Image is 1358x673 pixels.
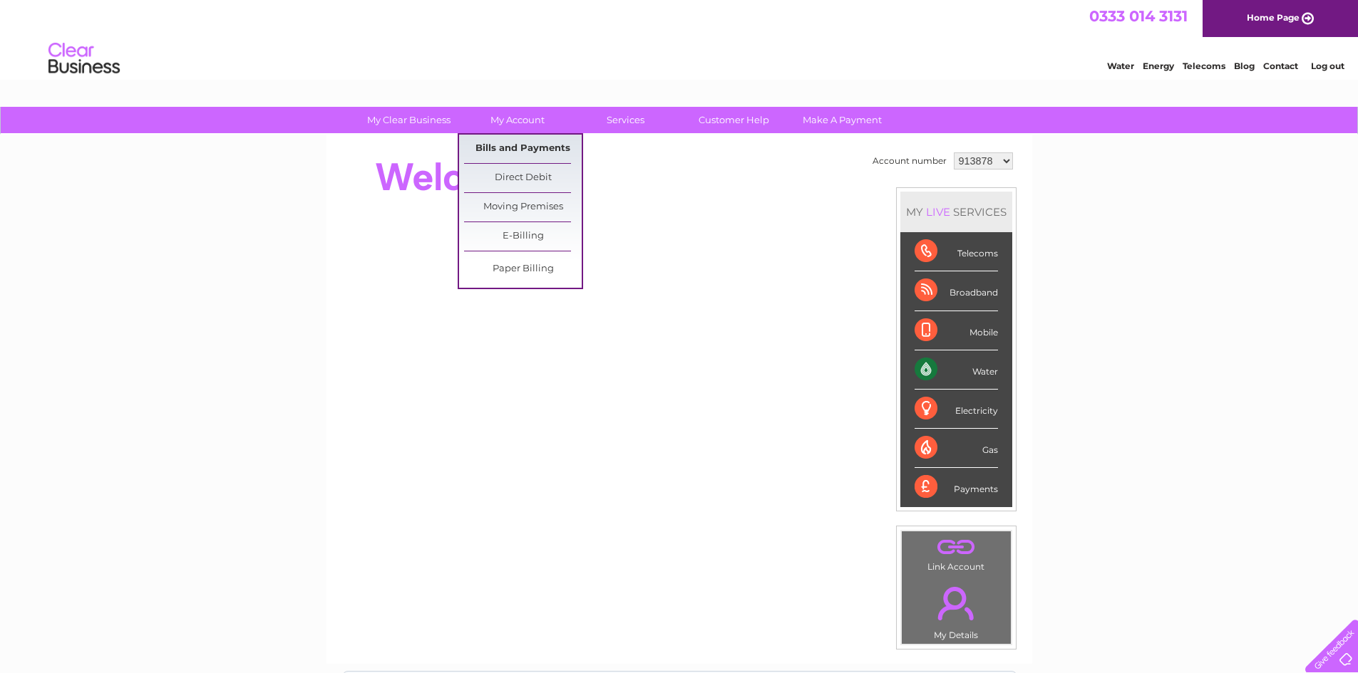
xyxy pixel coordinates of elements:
[915,350,998,390] div: Water
[1311,61,1344,71] a: Log out
[915,390,998,429] div: Electricity
[464,135,582,163] a: Bills and Payments
[464,164,582,192] a: Direct Debit
[901,575,1012,645] td: My Details
[905,578,1007,628] a: .
[1107,61,1134,71] a: Water
[900,192,1012,232] div: MY SERVICES
[1263,61,1298,71] a: Contact
[915,468,998,506] div: Payments
[350,107,468,133] a: My Clear Business
[915,429,998,468] div: Gas
[567,107,684,133] a: Services
[464,222,582,251] a: E-Billing
[915,271,998,311] div: Broadband
[1143,61,1174,71] a: Energy
[458,107,576,133] a: My Account
[48,37,120,80] img: logo.png
[915,232,998,271] div: Telecoms
[464,255,582,283] a: Paper Billing
[923,205,953,219] div: LIVE
[675,107,793,133] a: Customer Help
[901,531,1012,575] td: Link Account
[464,193,582,221] a: Moving Premises
[1234,61,1255,71] a: Blog
[869,149,950,173] td: Account number
[1089,7,1188,25] a: 0333 014 3131
[783,107,901,133] a: Make A Payment
[1183,61,1225,71] a: Telecoms
[915,311,998,350] div: Mobile
[905,535,1007,560] a: .
[343,8,1017,69] div: Clear Business is a trading name of Verastar Limited (registered in [GEOGRAPHIC_DATA] No. 3667643...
